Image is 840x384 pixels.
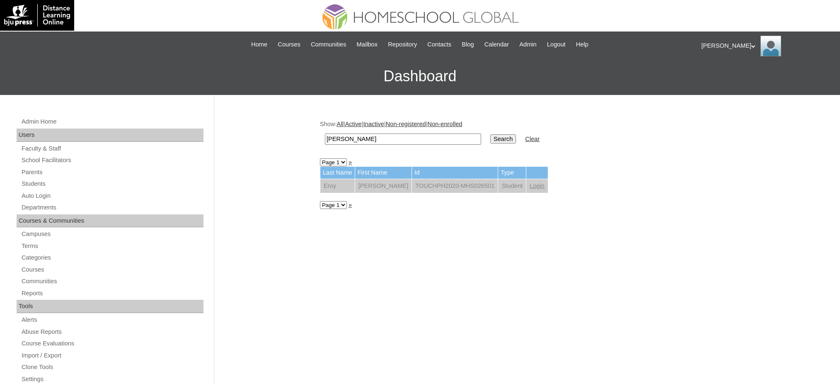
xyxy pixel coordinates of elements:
[21,315,203,325] a: Alerts
[21,117,203,127] a: Admin Home
[17,214,203,228] div: Courses & Communities
[21,167,203,177] a: Parents
[498,179,526,193] td: Student
[484,40,509,49] span: Calendar
[21,229,203,239] a: Campuses
[251,40,267,49] span: Home
[355,179,412,193] td: [PERSON_NAME]
[428,121,462,127] a: Non-enrolled
[412,179,498,193] td: TOUCHPH2020-MHS026501
[388,40,417,49] span: Repository
[412,167,498,179] td: Id
[357,40,378,49] span: Mailbox
[427,40,451,49] span: Contacts
[320,179,355,193] td: Eroy
[498,167,526,179] td: Type
[17,129,203,142] div: Users
[547,40,566,49] span: Logout
[353,40,382,49] a: Mailbox
[21,191,203,201] a: Auto Login
[530,182,545,189] a: Login
[21,155,203,165] a: School Facilitators
[349,159,352,165] a: »
[17,300,203,313] div: Tools
[21,350,203,361] a: Import / Export
[307,40,351,49] a: Communities
[311,40,346,49] span: Communities
[21,362,203,372] a: Clone Tools
[386,121,426,127] a: Non-registered
[320,167,355,179] td: Last Name
[458,40,478,49] a: Blog
[21,253,203,263] a: Categories
[760,36,781,56] img: Ariane Ebuen
[21,265,203,275] a: Courses
[21,143,203,154] a: Faculty & Staff
[21,276,203,287] a: Communities
[519,40,537,49] span: Admin
[337,121,344,127] a: All
[21,179,203,189] a: Students
[21,241,203,251] a: Terms
[21,202,203,213] a: Departments
[572,40,593,49] a: Help
[355,167,412,179] td: First Name
[576,40,588,49] span: Help
[4,4,70,27] img: logo-white.png
[4,58,836,95] h3: Dashboard
[247,40,271,49] a: Home
[325,134,481,145] input: Search
[384,40,421,49] a: Repository
[274,40,305,49] a: Courses
[423,40,455,49] a: Contacts
[345,121,362,127] a: Active
[515,40,541,49] a: Admin
[363,121,384,127] a: Inactive
[21,327,203,337] a: Abuse Reports
[349,202,352,208] a: »
[278,40,300,49] span: Courses
[21,288,203,299] a: Reports
[543,40,570,49] a: Logout
[480,40,513,49] a: Calendar
[525,136,540,142] a: Clear
[702,36,832,56] div: [PERSON_NAME]
[320,120,730,149] div: Show: | | | |
[462,40,474,49] span: Blog
[21,338,203,349] a: Course Evaluations
[490,134,516,143] input: Search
